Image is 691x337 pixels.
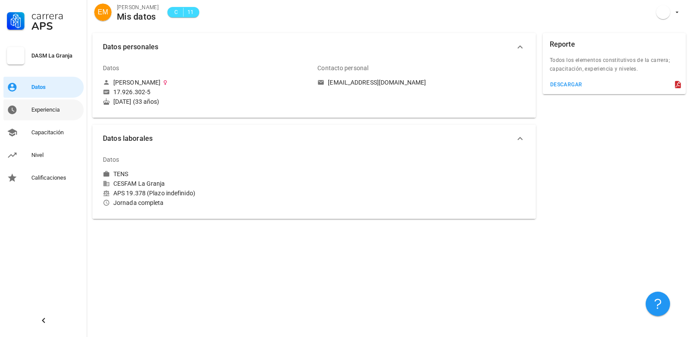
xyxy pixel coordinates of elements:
div: APS [31,21,80,31]
div: Nivel [31,152,80,159]
div: Datos [31,84,80,91]
span: C [173,8,180,17]
div: Datos [103,58,119,78]
div: Contacto personal [317,58,368,78]
a: [EMAIL_ADDRESS][DOMAIN_NAME] [317,78,525,86]
span: Datos laborales [103,133,515,145]
div: Jornada completa [103,199,310,207]
button: Datos personales [92,33,536,61]
a: Calificaciones [3,167,84,188]
a: Capacitación [3,122,84,143]
a: Experiencia [3,99,84,120]
div: DASM La Granja [31,52,80,59]
div: [PERSON_NAME] [117,3,159,12]
div: avatar [94,3,112,21]
div: Carrera [31,10,80,21]
a: Datos [3,77,84,98]
div: Experiencia [31,106,80,113]
div: [DATE] (33 años) [103,98,310,106]
span: Datos personales [103,41,515,53]
div: Mis datos [117,12,159,21]
div: 17.926.302-5 [113,88,150,96]
div: [PERSON_NAME] [113,78,160,86]
div: Todos los elementos constitutivos de la carrera; capacitación, experiencia y niveles. [543,56,686,78]
div: CESFAM La Granja [103,180,310,187]
span: EM [98,3,108,21]
a: Nivel [3,145,84,166]
button: descargar [546,78,586,91]
button: Datos laborales [92,125,536,153]
div: Capacitación [31,129,80,136]
div: descargar [550,82,582,88]
div: Datos [103,149,119,170]
div: APS 19.378 (Plazo indefinido) [103,189,310,197]
div: TENS [113,170,128,178]
div: Reporte [550,33,575,56]
div: Calificaciones [31,174,80,181]
div: [EMAIL_ADDRESS][DOMAIN_NAME] [328,78,426,86]
span: 11 [187,8,194,17]
div: avatar [656,5,670,19]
